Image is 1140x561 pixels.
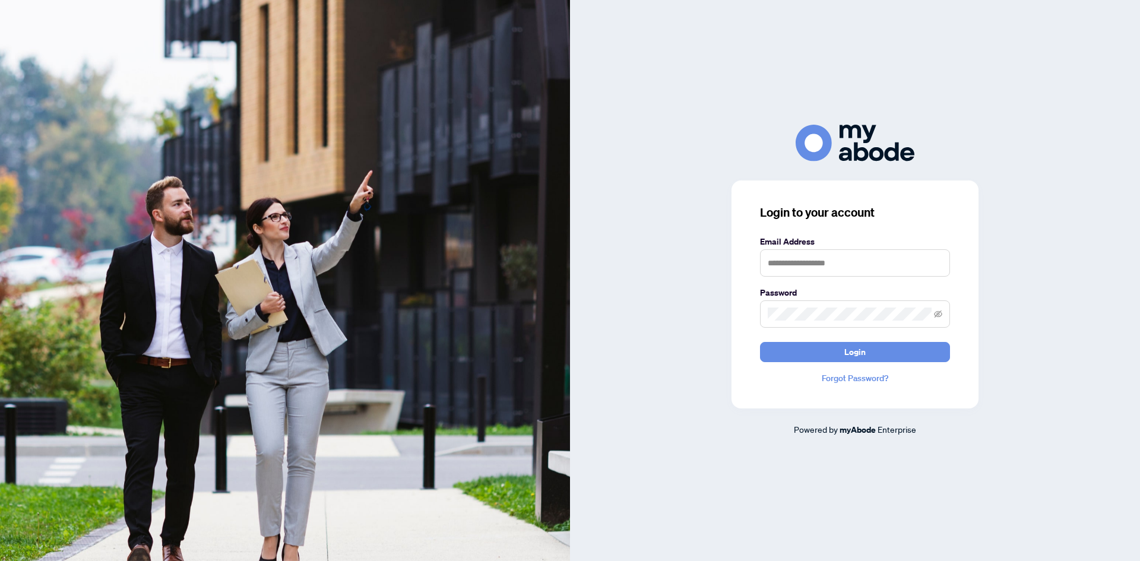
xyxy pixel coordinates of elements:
h3: Login to your account [760,204,950,221]
span: eye-invisible [934,310,942,318]
label: Password [760,286,950,299]
span: Enterprise [878,424,916,435]
a: myAbode [840,423,876,436]
span: Powered by [794,424,838,435]
img: ma-logo [796,125,914,161]
span: Login [844,343,866,362]
a: Forgot Password? [760,372,950,385]
label: Email Address [760,235,950,248]
button: Login [760,342,950,362]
